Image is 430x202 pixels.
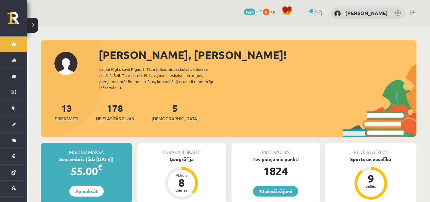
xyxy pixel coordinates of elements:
a: 13Priekšmeti [55,102,78,122]
div: Mācību maksa [41,143,132,156]
div: Tuvākā ieskaite [137,143,226,156]
img: Daniela Fedukoviča [334,10,341,17]
div: 8 [171,177,192,188]
div: dienas [171,188,192,192]
a: Ģeogrāfija Atlicis 8 dienas [137,156,226,201]
div: Laipni lūgts savā Rīgas 1. Tālmācības vidusskolas skolnieka profilā. Šeit Tu vari redzēt tuvojošo... [99,66,226,91]
div: [PERSON_NAME], [PERSON_NAME]! [99,47,416,63]
a: 0 xp [263,9,278,14]
a: 10 piedāvājumi [253,186,298,197]
div: Ģeogrāfija [137,156,226,163]
div: Motivācija [231,143,320,156]
div: 55.00 [41,163,132,179]
div: Sports un veselība [325,156,416,163]
div: 9 [361,173,381,184]
a: Sports un veselība 9 balles [325,156,416,201]
a: 1824 mP [244,9,262,14]
span: mP [256,9,262,14]
span: xp [271,9,275,14]
div: Tev pieejamie punkti [231,156,320,163]
div: Septembris (līdz [DATE]) [41,156,132,163]
a: Apmaksāt [69,186,104,197]
a: [PERSON_NAME] [345,10,388,16]
a: Rīgas 1. Tālmācības vidusskola [7,12,27,29]
span: Priekšmeti [55,115,78,122]
span: 0 [263,9,270,15]
span: Neizlasītās ziņas [96,115,134,122]
span: € [98,162,102,172]
a: 5[DEMOGRAPHIC_DATA] [152,102,199,122]
span: 1824 [244,9,255,15]
span: [DEMOGRAPHIC_DATA] [152,115,199,122]
a: 178Neizlasītās ziņas [96,102,134,122]
div: Atlicis [171,173,192,177]
div: balles [361,184,381,188]
div: 1824 [231,163,320,179]
div: Pēdējā atzīme [325,143,416,156]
